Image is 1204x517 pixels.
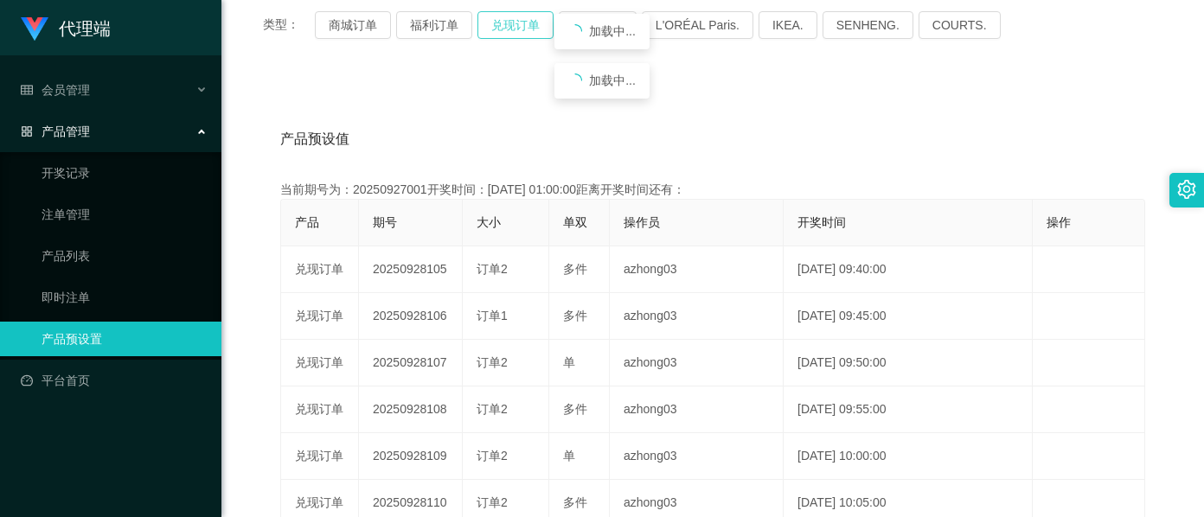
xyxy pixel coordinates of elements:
span: 单双 [563,215,587,229]
td: 兑现订单 [281,433,359,480]
span: 订单2 [477,402,508,416]
span: 大小 [477,215,501,229]
span: 订单2 [477,355,508,369]
span: 订单2 [477,449,508,463]
td: azhong03 [610,433,784,480]
button: 福利订单 [396,11,472,39]
span: 单 [563,355,575,369]
td: 20250928109 [359,433,463,480]
td: [DATE] 09:55:00 [784,386,1033,433]
span: 加载中... [589,24,636,38]
td: 兑现订单 [281,340,359,386]
button: 兑现订单 [477,11,554,39]
img: logo.9652507e.png [21,17,48,41]
span: 操作员 [624,215,660,229]
span: 单 [563,449,575,463]
a: 图标: dashboard平台首页 [21,363,208,398]
td: [DATE] 09:45:00 [784,293,1033,340]
td: 20250928108 [359,386,463,433]
button: IKEA. [759,11,817,39]
span: 会员管理 [21,83,90,97]
td: azhong03 [610,386,784,433]
span: 产品预设值 [280,129,349,150]
button: SENHENG. [823,11,913,39]
h1: 代理端 [59,1,111,56]
span: 开奖时间 [797,215,846,229]
td: 兑现订单 [281,246,359,293]
span: 期号 [373,215,397,229]
span: 操作 [1047,215,1071,229]
td: [DATE] 10:00:00 [784,433,1033,480]
span: 多件 [563,309,587,322]
td: [DATE] 09:50:00 [784,340,1033,386]
button: 商城订单 [315,11,391,39]
i: 图标: table [21,84,33,96]
span: 多件 [563,402,587,416]
button: L'ORÉAL Paris. [642,11,753,39]
button: Watsons. [559,11,637,39]
a: 产品列表 [42,239,208,273]
span: 类型： [263,11,315,39]
td: azhong03 [610,246,784,293]
a: 即时注单 [42,280,208,315]
div: 当前期号为：20250927001开奖时间：[DATE] 01:00:00距离开奖时间还有： [280,181,1145,199]
td: [DATE] 09:40:00 [784,246,1033,293]
i: icon: loading [568,24,582,38]
span: 加载中... [589,73,636,87]
i: 图标: appstore-o [21,125,33,137]
button: COURTS. [919,11,1001,39]
span: 多件 [563,495,587,509]
i: 图标: setting [1177,180,1196,199]
td: 兑现订单 [281,386,359,433]
span: 产品管理 [21,124,90,138]
span: 订单1 [477,309,508,322]
td: 20250928105 [359,246,463,293]
i: icon: loading [568,73,582,87]
td: azhong03 [610,340,784,386]
span: 订单2 [477,262,508,276]
td: 20250928106 [359,293,463,340]
span: 产品 [295,215,319,229]
td: azhong03 [610,293,784,340]
span: 多件 [563,262,587,276]
td: 20250928107 [359,340,463,386]
a: 产品预设置 [42,322,208,356]
span: 订单2 [477,495,508,509]
a: 开奖记录 [42,156,208,190]
a: 代理端 [21,21,111,35]
td: 兑现订单 [281,293,359,340]
a: 注单管理 [42,197,208,232]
